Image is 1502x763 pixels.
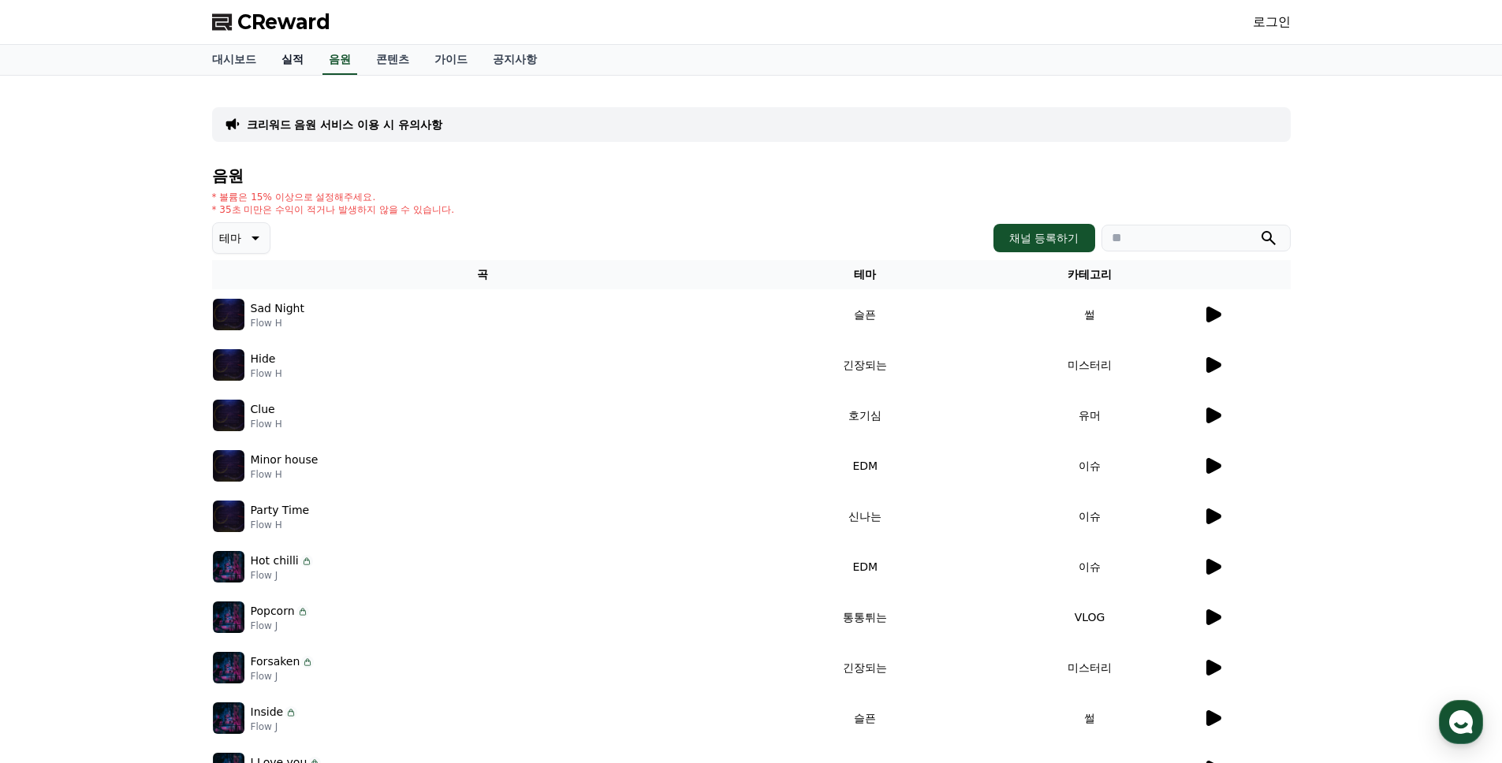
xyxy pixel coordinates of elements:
p: Flow J [251,620,309,632]
p: Popcorn [251,603,295,620]
img: music [213,601,244,633]
p: Forsaken [251,653,300,670]
p: Flow J [251,670,315,683]
td: 이슈 [978,441,1202,491]
span: 홈 [50,523,59,536]
td: EDM [753,441,978,491]
img: music [213,349,244,381]
p: Inside [251,704,284,720]
a: 공지사항 [480,45,550,75]
button: 테마 [212,222,270,254]
td: 썰 [978,289,1202,340]
p: * 볼륨은 15% 이상으로 설정해주세요. [212,191,455,203]
span: CReward [237,9,330,35]
a: 콘텐츠 [363,45,422,75]
p: Flow J [251,720,298,733]
td: 이슈 [978,491,1202,542]
a: 대시보드 [199,45,269,75]
p: Sad Night [251,300,304,317]
p: Flow H [251,418,282,430]
td: 긴장되는 [753,642,978,693]
a: 가이드 [422,45,480,75]
img: music [213,652,244,683]
td: 통통튀는 [753,592,978,642]
a: 음원 [322,45,357,75]
p: Flow H [251,317,304,329]
p: Flow H [251,519,310,531]
td: 유머 [978,390,1202,441]
a: 실적 [269,45,316,75]
p: Hot chilli [251,553,299,569]
td: 호기심 [753,390,978,441]
p: Minor house [251,452,319,468]
img: music [213,501,244,532]
span: 설정 [244,523,263,536]
th: 테마 [753,260,978,289]
td: 긴장되는 [753,340,978,390]
td: 썰 [978,693,1202,743]
td: 신나는 [753,491,978,542]
th: 곡 [212,260,753,289]
p: Flow J [251,569,313,582]
td: 슬픈 [753,693,978,743]
p: Flow H [251,468,319,481]
p: * 35초 미만은 수익이 적거나 발생하지 않을 수 있습니다. [212,203,455,216]
a: 로그인 [1253,13,1291,32]
img: music [213,400,244,431]
button: 채널 등록하기 [993,224,1094,252]
td: 이슈 [978,542,1202,592]
th: 카테고리 [978,260,1202,289]
span: 대화 [144,524,163,537]
a: 홈 [5,500,104,539]
a: 크리워드 음원 서비스 이용 시 유의사항 [247,117,442,132]
td: 미스터리 [978,642,1202,693]
p: Flow H [251,367,282,380]
img: music [213,299,244,330]
a: 대화 [104,500,203,539]
img: music [213,450,244,482]
img: music [213,702,244,734]
p: Party Time [251,502,310,519]
img: music [213,551,244,582]
p: Clue [251,401,275,418]
td: 미스터리 [978,340,1202,390]
a: 설정 [203,500,303,539]
td: EDM [753,542,978,592]
td: 슬픈 [753,289,978,340]
a: CReward [212,9,330,35]
p: 테마 [219,227,241,249]
h4: 음원 [212,167,1291,184]
p: Hide [251,351,276,367]
td: VLOG [978,592,1202,642]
